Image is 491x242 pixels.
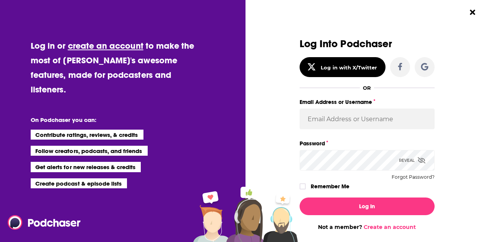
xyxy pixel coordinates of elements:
input: Email Address or Username [300,109,435,129]
div: Reveal [399,150,425,171]
label: Email Address or Username [300,97,435,107]
li: Follow creators, podcasts, and friends [31,146,148,156]
li: On Podchaser you can: [31,116,184,123]
li: Contribute ratings, reviews, & credits [31,130,143,140]
div: OR [363,85,371,91]
label: Remember Me [311,181,349,191]
button: Forgot Password? [392,175,435,180]
button: Log In [300,198,435,215]
button: Close Button [465,5,480,20]
div: Log in with X/Twitter [321,64,377,71]
button: Log in with X/Twitter [300,57,386,77]
img: Podchaser - Follow, Share and Rate Podcasts [8,215,81,230]
li: Get alerts for new releases & credits [31,162,141,172]
a: create an account [68,40,143,51]
li: Create podcast & episode lists [31,178,127,188]
label: Password [300,138,435,148]
a: Create an account [364,224,416,230]
div: Not a member? [300,224,435,230]
h3: Log Into Podchaser [300,38,435,49]
a: Podchaser - Follow, Share and Rate Podcasts [8,215,75,230]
